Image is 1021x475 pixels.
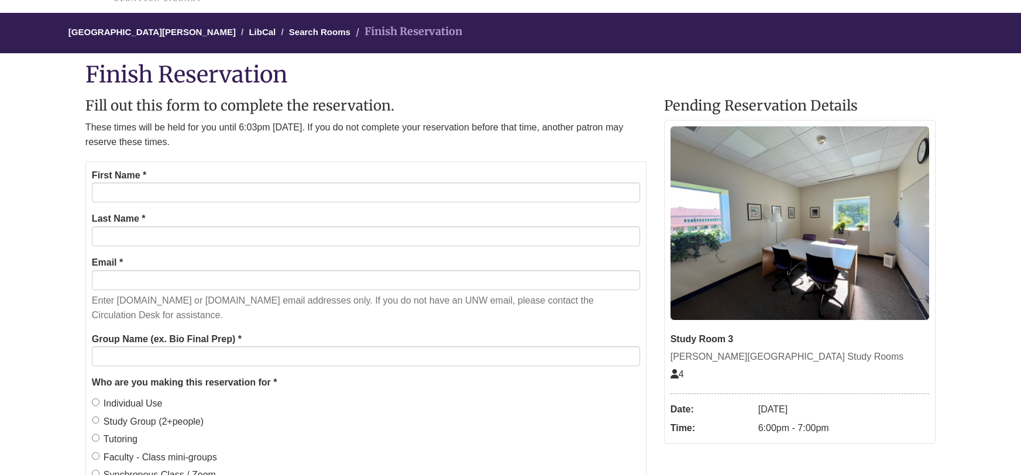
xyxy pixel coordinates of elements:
[92,398,99,406] input: Individual Use
[671,332,929,347] div: Study Room 3
[758,419,929,438] dd: 6:00pm - 7:00pm
[671,419,752,438] dt: Time:
[664,98,936,113] h2: Pending Reservation Details
[92,211,146,226] label: Last Name *
[92,434,99,442] input: Tutoring
[92,417,99,424] input: Study Group (2+people)
[92,432,137,447] label: Tutoring
[92,414,204,429] label: Study Group (2+people)
[671,369,684,379] span: The capacity of this space
[92,450,217,465] label: Faculty - Class mini-groups
[671,126,929,321] img: Study Room 3
[92,293,640,323] p: Enter [DOMAIN_NAME] or [DOMAIN_NAME] email addresses only. If you do not have an UNW email, pleas...
[85,62,936,87] h1: Finish Reservation
[92,396,163,411] label: Individual Use
[289,27,350,37] a: Search Rooms
[758,400,929,419] dd: [DATE]
[249,27,276,37] a: LibCal
[92,452,99,460] input: Faculty - Class mini-groups
[85,13,936,53] nav: Breadcrumb
[85,120,647,150] p: These times will be held for you until 6:03pm [DATE]. If you do not complete your reservation bef...
[671,400,752,419] dt: Date:
[85,98,647,113] h2: Fill out this form to complete the reservation.
[92,375,640,390] legend: Who are you making this reservation for *
[92,332,242,347] label: Group Name (ex. Bio Final Prep) *
[92,255,123,270] label: Email *
[671,349,929,364] div: [PERSON_NAME][GEOGRAPHIC_DATA] Study Rooms
[92,168,146,183] label: First Name *
[68,27,236,37] a: [GEOGRAPHIC_DATA][PERSON_NAME]
[353,23,462,40] li: Finish Reservation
